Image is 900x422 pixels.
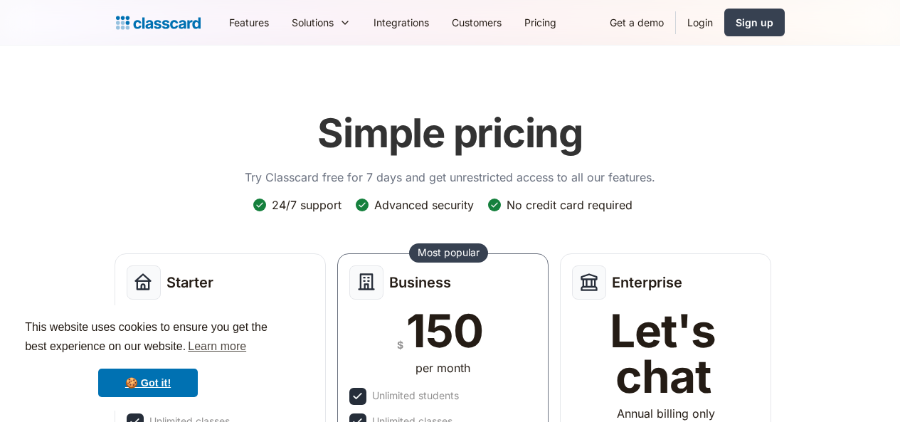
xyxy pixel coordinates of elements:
div: No credit card required [507,197,632,213]
div: Most popular [418,246,480,260]
div: 150 [406,308,482,354]
div: cookieconsent [11,305,285,411]
span: This website uses cookies to ensure you get the best experience on our website. [25,319,271,357]
div: Annual billing only [617,405,715,422]
div: Solutions [292,15,334,30]
div: per month [415,359,470,376]
div: Advanced security [374,197,474,213]
div: $ [397,336,403,354]
h2: Starter [166,274,213,291]
a: Features [218,6,280,38]
a: Integrations [362,6,440,38]
h1: Simple pricing [317,110,583,157]
a: Login [676,6,724,38]
a: home [116,13,201,33]
a: Customers [440,6,513,38]
div: Sign up [736,15,773,30]
h2: Enterprise [612,274,682,291]
a: Pricing [513,6,568,38]
a: Get a demo [598,6,675,38]
a: learn more about cookies [186,336,248,357]
div: Solutions [280,6,362,38]
a: Sign up [724,9,785,36]
h2: Business [389,274,451,291]
div: 24/7 support [272,197,342,213]
div: Let's chat [572,308,753,399]
a: dismiss cookie message [98,369,198,397]
p: Try Classcard free for 7 days and get unrestricted access to all our features. [245,169,655,186]
div: Unlimited students [372,388,459,403]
